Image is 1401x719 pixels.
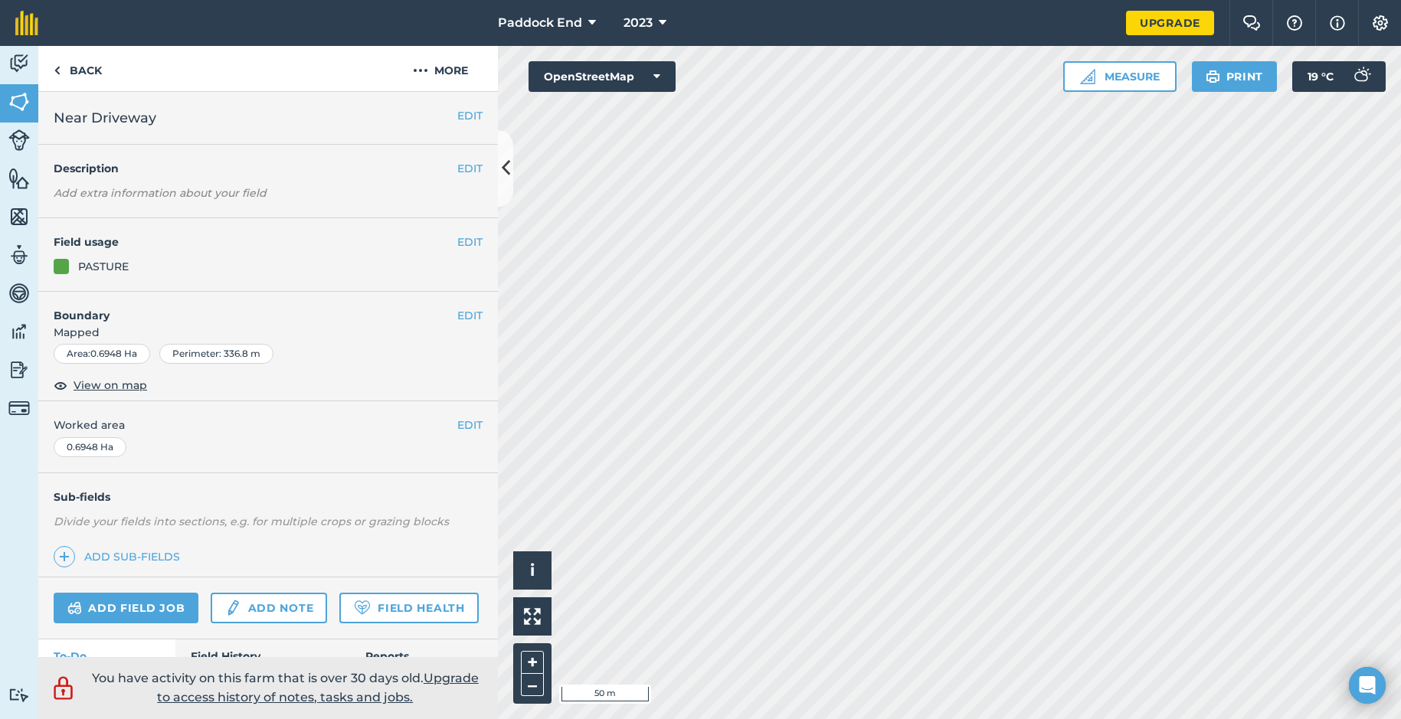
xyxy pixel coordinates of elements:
[54,107,156,129] span: Near Driveway
[1346,61,1376,92] img: svg+xml;base64,PD94bWwgdmVyc2lvbj0iMS4wIiBlbmNvZGluZz0idXRmLTgiPz4KPCEtLSBHZW5lcmF0b3I6IEFkb2JlIE...
[457,417,483,433] button: EDIT
[15,11,38,35] img: fieldmargin Logo
[1080,69,1095,84] img: Ruler icon
[50,674,77,702] img: svg+xml;base64,PD94bWwgdmVyc2lvbj0iMS4wIiBlbmNvZGluZz0idXRmLTgiPz4KPCEtLSBHZW5lcmF0b3I6IEFkb2JlIE...
[383,46,498,91] button: More
[1292,61,1386,92] button: 19 °C
[54,593,198,623] a: Add field job
[457,107,483,124] button: EDIT
[1285,15,1304,31] img: A question mark icon
[8,243,30,266] img: svg+xml;base64,PD94bWwgdmVyc2lvbj0iMS4wIiBlbmNvZGluZz0idXRmLTgiPz4KPCEtLSBHZW5lcmF0b3I6IEFkb2JlIE...
[54,344,150,364] div: Area : 0.6948 Ha
[74,377,147,394] span: View on map
[211,593,327,623] a: Add note
[38,46,117,91] a: Back
[54,376,147,394] button: View on map
[457,234,483,250] button: EDIT
[339,593,478,623] a: Field Health
[457,160,483,177] button: EDIT
[8,167,30,190] img: svg+xml;base64,PHN2ZyB4bWxucz0iaHR0cDovL3d3dy53My5vcmcvMjAwMC9zdmciIHdpZHRoPSI1NiIgaGVpZ2h0PSI2MC...
[54,61,61,80] img: svg+xml;base64,PHN2ZyB4bWxucz0iaHR0cDovL3d3dy53My5vcmcvMjAwMC9zdmciIHdpZHRoPSI5IiBoZWlnaHQ9IjI0Ii...
[1371,15,1390,31] img: A cog icon
[8,52,30,75] img: svg+xml;base64,PD94bWwgdmVyc2lvbj0iMS4wIiBlbmNvZGluZz0idXRmLTgiPz4KPCEtLSBHZW5lcmF0b3I6IEFkb2JlIE...
[8,688,30,702] img: svg+xml;base64,PD94bWwgdmVyc2lvbj0iMS4wIiBlbmNvZGluZz0idXRmLTgiPz4KPCEtLSBHZW5lcmF0b3I6IEFkb2JlIE...
[1126,11,1214,35] a: Upgrade
[8,90,30,113] img: svg+xml;base64,PHN2ZyB4bWxucz0iaHR0cDovL3d3dy53My5vcmcvMjAwMC9zdmciIHdpZHRoPSI1NiIgaGVpZ2h0PSI2MC...
[521,674,544,696] button: –
[1349,667,1386,704] div: Open Intercom Messenger
[624,14,653,32] span: 2023
[529,61,676,92] button: OpenStreetMap
[521,651,544,674] button: +
[54,515,449,528] em: Divide your fields into sections, e.g. for multiple crops or grazing blocks
[1242,15,1261,31] img: Two speech bubbles overlapping with the left bubble in the forefront
[38,292,457,324] h4: Boundary
[1330,14,1345,32] img: svg+xml;base64,PHN2ZyB4bWxucz0iaHR0cDovL3d3dy53My5vcmcvMjAwMC9zdmciIHdpZHRoPSIxNyIgaGVpZ2h0PSIxNy...
[78,258,129,275] div: PASTURE
[8,129,30,151] img: svg+xml;base64,PD94bWwgdmVyc2lvbj0iMS4wIiBlbmNvZGluZz0idXRmLTgiPz4KPCEtLSBHZW5lcmF0b3I6IEFkb2JlIE...
[159,344,273,364] div: Perimeter : 336.8 m
[38,639,175,673] a: To-Do
[54,546,186,567] a: Add sub-fields
[530,560,535,580] span: i
[8,320,30,343] img: svg+xml;base64,PD94bWwgdmVyc2lvbj0iMS4wIiBlbmNvZGluZz0idXRmLTgiPz4KPCEtLSBHZW5lcmF0b3I6IEFkb2JlIE...
[38,489,498,505] h4: Sub-fields
[54,376,67,394] img: svg+xml;base64,PHN2ZyB4bWxucz0iaHR0cDovL3d3dy53My5vcmcvMjAwMC9zdmciIHdpZHRoPSIxOCIgaGVpZ2h0PSIyNC...
[59,547,70,566] img: svg+xml;base64,PHN2ZyB4bWxucz0iaHR0cDovL3d3dy53My5vcmcvMjAwMC9zdmciIHdpZHRoPSIxNCIgaGVpZ2h0PSIyNC...
[54,186,267,200] em: Add extra information about your field
[413,61,428,80] img: svg+xml;base64,PHN2ZyB4bWxucz0iaHR0cDovL3d3dy53My5vcmcvMjAwMC9zdmciIHdpZHRoPSIyMCIgaGVpZ2h0PSIyNC...
[524,608,541,625] img: Four arrows, one pointing top left, one top right, one bottom right and the last bottom left
[54,160,483,177] h4: Description
[67,599,82,617] img: svg+xml;base64,PD94bWwgdmVyc2lvbj0iMS4wIiBlbmNvZGluZz0idXRmLTgiPz4KPCEtLSBHZW5lcmF0b3I6IEFkb2JlIE...
[8,282,30,305] img: svg+xml;base64,PD94bWwgdmVyc2lvbj0iMS4wIiBlbmNvZGluZz0idXRmLTgiPz4KPCEtLSBHZW5lcmF0b3I6IEFkb2JlIE...
[8,397,30,419] img: svg+xml;base64,PD94bWwgdmVyc2lvbj0iMS4wIiBlbmNvZGluZz0idXRmLTgiPz4KPCEtLSBHZW5lcmF0b3I6IEFkb2JlIE...
[1063,61,1177,92] button: Measure
[84,668,486,708] p: You have activity on this farm that is over 30 days old.
[54,417,483,433] span: Worked area
[1192,61,1278,92] button: Print
[1308,61,1334,92] span: 19 ° C
[498,14,582,32] span: Paddock End
[8,205,30,228] img: svg+xml;base64,PHN2ZyB4bWxucz0iaHR0cDovL3d3dy53My5vcmcvMjAwMC9zdmciIHdpZHRoPSI1NiIgaGVpZ2h0PSI2MC...
[513,551,552,590] button: i
[1206,67,1220,86] img: svg+xml;base64,PHN2ZyB4bWxucz0iaHR0cDovL3d3dy53My5vcmcvMjAwMC9zdmciIHdpZHRoPSIxOSIgaGVpZ2h0PSIyNC...
[224,599,241,617] img: svg+xml;base64,PD94bWwgdmVyc2lvbj0iMS4wIiBlbmNvZGluZz0idXRmLTgiPz4KPCEtLSBHZW5lcmF0b3I6IEFkb2JlIE...
[54,437,126,457] div: 0.6948 Ha
[8,358,30,381] img: svg+xml;base64,PD94bWwgdmVyc2lvbj0iMS4wIiBlbmNvZGluZz0idXRmLTgiPz4KPCEtLSBHZW5lcmF0b3I6IEFkb2JlIE...
[175,639,349,673] a: Field History
[54,234,457,250] h4: Field usage
[457,307,483,324] button: EDIT
[38,324,498,341] span: Mapped
[350,639,498,673] a: Reports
